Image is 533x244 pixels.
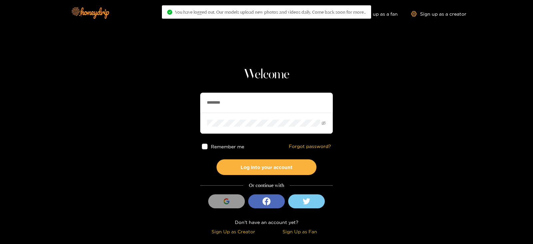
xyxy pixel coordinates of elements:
div: Or continue with [200,182,333,189]
button: Log into your account [217,159,316,175]
span: eye-invisible [321,121,326,125]
a: Forgot password? [289,144,331,149]
span: check-circle [167,10,172,15]
h1: Welcome [200,67,333,83]
a: Sign up as a creator [411,11,466,17]
div: Sign Up as Fan [268,228,331,235]
span: Remember me [211,144,244,149]
a: Sign up as a fan [352,11,398,17]
div: Don't have an account yet? [200,218,333,226]
span: You have logged out. Our models upload new photos and videos daily. Come back soon for more.. [175,9,366,15]
div: Sign Up as Creator [202,228,265,235]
